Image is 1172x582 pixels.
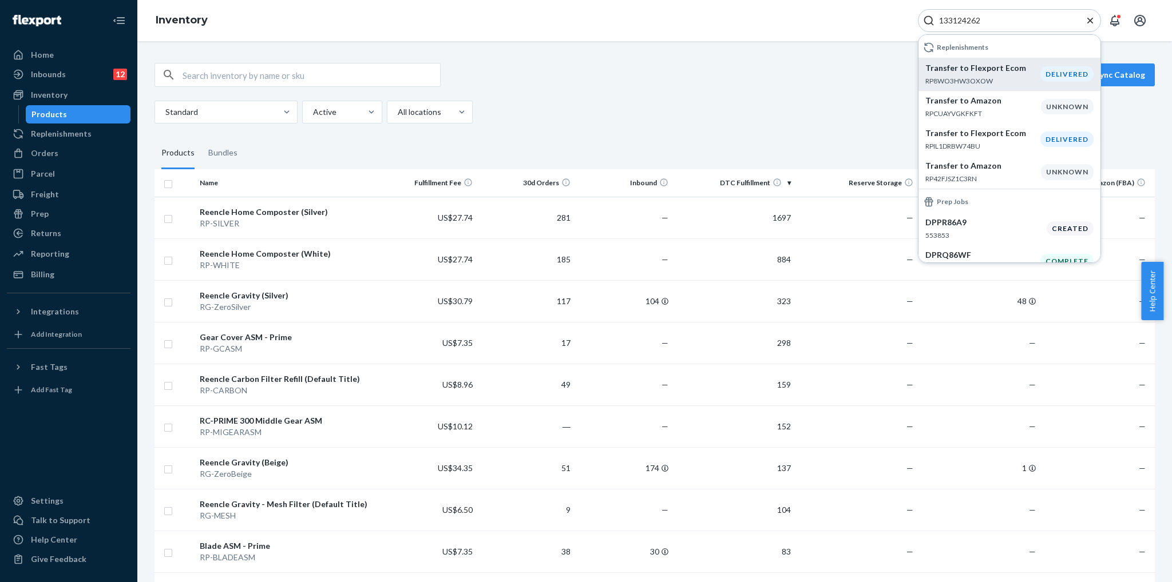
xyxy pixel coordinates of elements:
div: Reencle Carbon Filter Refill (Default Title) [200,373,374,385]
td: 83 [673,531,795,572]
span: — [1139,254,1146,264]
div: Add Integration [31,329,82,339]
div: Products [31,109,67,120]
div: Give Feedback [31,553,86,565]
p: Transfer to Flexport Ecom [925,62,1040,74]
div: Reencle Home Composter (Silver) [200,206,374,218]
th: Inbound [575,169,673,197]
div: Products [161,137,195,169]
div: Reencle Gravity (Silver) [200,290,374,301]
td: 17 [477,322,575,364]
div: Complete [1040,254,1094,268]
td: 152 [673,405,795,447]
td: 1 [918,447,1040,489]
div: RP-BLADEASM [200,552,374,563]
td: 38 [477,531,575,572]
div: Settings [31,495,64,507]
a: Inventory [7,86,130,104]
a: Talk to Support [7,511,130,529]
span: — [1139,421,1146,431]
p: Transfer to Flexport Ecom [925,127,1040,139]
th: Reserve Storage [795,169,918,197]
p: Transfer to Amazon [925,95,1041,106]
div: RP-SILVER [200,218,374,229]
button: Close Search [1084,15,1096,27]
th: Name [195,169,379,197]
span: — [906,380,913,389]
span: US$27.74 [438,213,473,222]
button: Sync Catalog [1073,63,1155,86]
div: Bundles [208,137,237,169]
p: RP42FJSZ1C3RN [925,174,1041,184]
td: 30 [575,531,673,572]
span: — [1139,505,1146,515]
img: Flexport logo [13,15,61,26]
input: Search inventory by name or sku [183,63,440,86]
span: US$30.79 [438,296,473,306]
input: Search Input [935,15,1075,26]
td: 51 [477,447,575,489]
td: 117 [477,280,575,322]
p: RPCUAYVGKFKFT [925,109,1041,118]
button: Open notifications [1103,9,1126,32]
div: Delivered [1040,66,1094,82]
span: — [906,463,913,473]
span: — [906,421,913,431]
div: RC-PRIME 300 Middle Gear ASM [200,415,374,426]
div: Reencle Gravity - Mesh Filter (Default Title) [200,499,374,510]
a: Help Center [7,531,130,549]
span: — [906,505,913,515]
div: Inventory [31,89,68,101]
td: 298 [673,322,795,364]
a: Settings [7,492,130,510]
input: Active [312,106,313,118]
a: Freight [7,185,130,204]
div: 12 [113,69,127,80]
td: 5 [918,238,1040,280]
span: US$7.35 [442,547,473,556]
button: Help Center [1141,262,1163,320]
a: Reporting [7,245,130,263]
a: Products [26,105,131,123]
p: 553853 [925,230,1047,240]
td: 174 [575,447,673,489]
div: Created [1047,221,1094,236]
input: Standard [164,106,165,118]
td: 48 [918,280,1040,322]
span: — [1029,338,1036,348]
td: 1697 [673,197,795,238]
span: — [1139,547,1146,556]
button: Fast Tags [7,358,130,376]
span: — [662,254,668,264]
button: Give Feedback [7,550,130,568]
span: — [1029,421,1036,431]
a: Returns [7,224,130,242]
h6: Replenishments [937,43,988,51]
ol: breadcrumbs [146,4,217,37]
div: Delivered [1040,131,1094,147]
span: — [906,296,913,306]
a: Prep [7,205,130,223]
div: Talk to Support [31,515,90,526]
div: Blade ASM - Prime [200,540,374,552]
a: Orders [7,144,130,162]
div: Reencle Home Composter (White) [200,248,374,260]
div: Prep [31,208,49,220]
th: Fulfillment Fee [379,169,477,197]
td: 185 [477,238,575,280]
span: US$7.35 [442,338,473,348]
span: — [662,213,668,222]
div: RG-ZeroSilver [200,301,374,313]
button: Close Navigation [108,9,130,32]
a: Add Fast Tag [7,381,130,399]
td: 323 [673,280,795,322]
span: — [662,421,668,431]
div: Home [31,49,54,61]
span: US$34.35 [438,463,473,473]
a: Inbounds12 [7,65,130,83]
a: Inventory [156,14,208,26]
span: — [1139,380,1146,389]
a: Billing [7,265,130,284]
div: Returns [31,228,61,239]
div: RP-GCASM [200,343,374,354]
